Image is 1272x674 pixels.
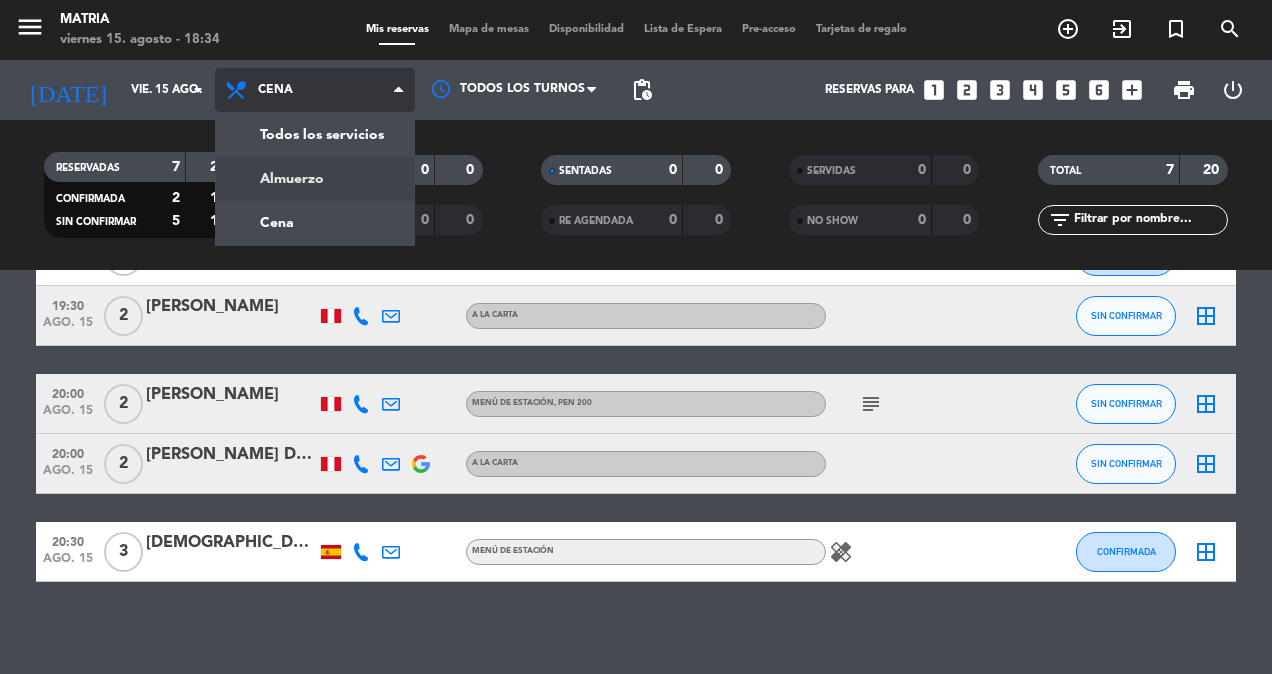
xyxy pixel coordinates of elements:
[439,24,539,35] span: Mapa de mesas
[1194,540,1218,564] i: border_all
[807,216,858,226] span: NO SHOW
[559,216,633,226] span: RE AGENDADA
[356,24,439,35] span: Mis reservas
[1221,78,1245,102] i: power_settings_new
[43,381,93,404] span: 20:00
[412,455,430,473] img: google-logo.png
[1091,398,1162,409] span: SIN CONFIRMAR
[807,166,856,176] span: SERVIDAS
[15,12,45,42] i: menu
[559,166,612,176] span: SENTADAS
[732,24,806,35] span: Pre-acceso
[987,77,1013,103] i: looks_3
[421,163,429,177] strong: 0
[104,444,143,484] span: 2
[146,530,316,556] div: [DEMOGRAPHIC_DATA][PERSON_NAME]
[1091,458,1162,469] span: SIN CONFIRMAR
[43,404,93,427] span: ago. 15
[1166,163,1174,177] strong: 7
[172,214,180,228] strong: 5
[1056,17,1080,41] i: add_circle_outline
[1218,17,1242,41] i: search
[15,12,45,49] button: menu
[963,163,975,177] strong: 0
[56,194,125,204] span: CONFIRMADA
[43,441,93,464] span: 20:00
[859,392,883,416] i: subject
[472,311,518,319] span: A la Carta
[15,68,121,112] i: [DATE]
[56,163,120,173] span: RESERVADAS
[1076,384,1176,424] button: SIN CONFIRMAR
[1194,392,1218,416] i: border_all
[216,113,414,157] a: Todos los servicios
[210,160,230,174] strong: 20
[216,157,414,201] a: Almuerzo
[1076,532,1176,572] button: CONFIRMADA
[146,382,316,408] div: [PERSON_NAME]
[104,296,143,336] span: 2
[715,163,727,177] strong: 0
[1110,17,1134,41] i: exit_to_app
[963,213,975,227] strong: 0
[669,213,677,227] strong: 0
[1194,452,1218,476] i: border_all
[829,540,853,564] i: healing
[472,459,518,467] span: A la Carta
[1020,77,1046,103] i: looks_4
[806,24,917,35] span: Tarjetas de regalo
[1053,77,1079,103] i: looks_5
[210,191,230,205] strong: 10
[172,191,180,205] strong: 2
[1194,304,1218,328] i: border_all
[421,213,429,227] strong: 0
[172,160,180,174] strong: 7
[56,217,136,227] span: SIN CONFIRMAR
[539,24,634,35] span: Disponibilidad
[466,163,478,177] strong: 0
[146,294,316,320] div: [PERSON_NAME]
[104,532,143,572] span: 3
[43,552,93,575] span: ago. 15
[43,529,93,552] span: 20:30
[918,163,926,177] strong: 0
[210,214,230,228] strong: 10
[1072,209,1227,231] input: Filtrar por nombre...
[954,77,980,103] i: looks_two
[825,83,914,97] span: Reservas para
[1208,60,1257,120] div: LOG OUT
[1086,77,1112,103] i: looks_6
[1091,310,1162,321] span: SIN CONFIRMAR
[1050,166,1081,176] span: TOTAL
[216,201,414,245] a: Cena
[1203,163,1223,177] strong: 20
[1172,78,1196,102] span: print
[186,78,210,102] i: arrow_drop_down
[104,384,143,424] span: 2
[1119,77,1145,103] i: add_box
[43,316,93,339] span: ago. 15
[60,10,220,30] div: MATRIA
[634,24,732,35] span: Lista de Espera
[1076,444,1176,484] button: SIN CONFIRMAR
[1076,296,1176,336] button: SIN CONFIRMAR
[1048,208,1072,232] i: filter_list
[466,213,478,227] strong: 0
[715,213,727,227] strong: 0
[43,293,93,316] span: 19:30
[1097,546,1156,557] span: CONFIRMADA
[472,547,554,555] span: Menú de estación
[554,399,592,407] span: , PEN 200
[921,77,947,103] i: looks_one
[669,163,677,177] strong: 0
[258,83,293,97] span: Cena
[630,78,654,102] span: pending_actions
[472,399,592,407] span: Menú de estación
[1164,17,1188,41] i: turned_in_not
[43,464,93,487] span: ago. 15
[146,442,316,468] div: [PERSON_NAME] DE LA [PERSON_NAME]
[918,213,926,227] strong: 0
[60,30,220,50] div: viernes 15. agosto - 18:34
